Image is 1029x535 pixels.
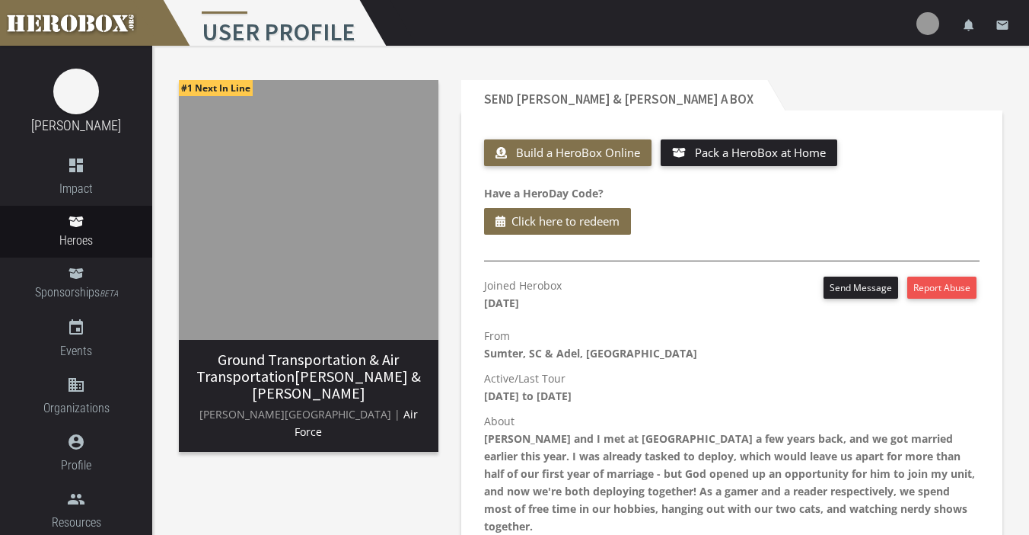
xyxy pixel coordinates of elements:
span: [PERSON_NAME][GEOGRAPHIC_DATA] | [199,407,400,421]
b: Have a HeroDay Code? [484,186,604,200]
button: Pack a HeroBox at Home [661,139,838,166]
b: [DATE] to [DATE] [484,389,572,403]
p: Active/Last Tour [484,370,980,405]
p: About [484,412,980,535]
h2: Send [PERSON_NAME] & [PERSON_NAME] a Box [461,80,767,111]
small: BETA [100,289,118,299]
b: Sumter, SC & Adel, [GEOGRAPHIC_DATA] [484,346,697,360]
span: Ground Transportation & Air Transportation [196,350,400,386]
span: Build a HeroBox Online [516,145,640,160]
p: Joined Herobox [484,277,562,312]
img: user-image [916,12,939,35]
b: [PERSON_NAME] and I met at [GEOGRAPHIC_DATA] a few years back, and we got married earlier this ye... [484,431,975,533]
button: Report Abuse [907,277,976,299]
span: Air Force [295,407,418,439]
i: notifications [962,18,976,32]
button: Send Message [824,277,898,299]
button: Click here to redeem [484,208,631,235]
img: image [53,69,99,114]
button: Build a HeroBox Online [484,139,651,166]
h3: [PERSON_NAME] & [PERSON_NAME] [191,351,426,402]
span: Pack a HeroBox at Home [695,145,826,160]
span: Click here to redeem [511,212,620,231]
a: [PERSON_NAME] [31,117,121,133]
i: email [996,18,1009,32]
img: image [179,80,438,340]
p: From [484,327,980,362]
span: #1 Next In Line [179,80,253,96]
b: [DATE] [484,296,519,310]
